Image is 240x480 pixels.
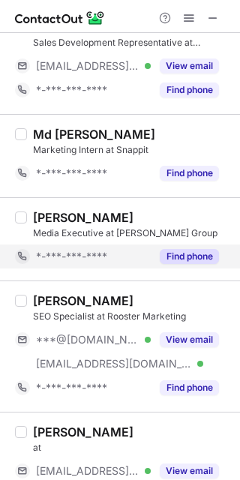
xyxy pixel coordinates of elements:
[160,166,219,181] button: Reveal Button
[33,293,133,308] div: [PERSON_NAME]
[36,464,139,478] span: [EMAIL_ADDRESS][DOMAIN_NAME]
[33,441,231,454] div: at
[160,332,219,347] button: Reveal Button
[33,210,133,225] div: [PERSON_NAME]
[33,36,231,49] div: Sales Development Representative at Computer Care
[15,9,105,27] img: ContactOut v5.3.10
[33,127,155,142] div: Md [PERSON_NAME]
[33,424,133,439] div: [PERSON_NAME]
[160,249,219,264] button: Reveal Button
[160,463,219,478] button: Reveal Button
[36,333,139,346] span: ***@[DOMAIN_NAME]
[160,58,219,73] button: Reveal Button
[36,357,192,370] span: [EMAIL_ADDRESS][DOMAIN_NAME]
[160,82,219,97] button: Reveal Button
[33,143,231,157] div: Marketing Intern at Snappit
[33,310,231,323] div: SEO Specialist at Rooster Marketing
[36,59,139,73] span: [EMAIL_ADDRESS][DOMAIN_NAME]
[33,226,231,240] div: Media Executive at [PERSON_NAME] Group
[160,380,219,395] button: Reveal Button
